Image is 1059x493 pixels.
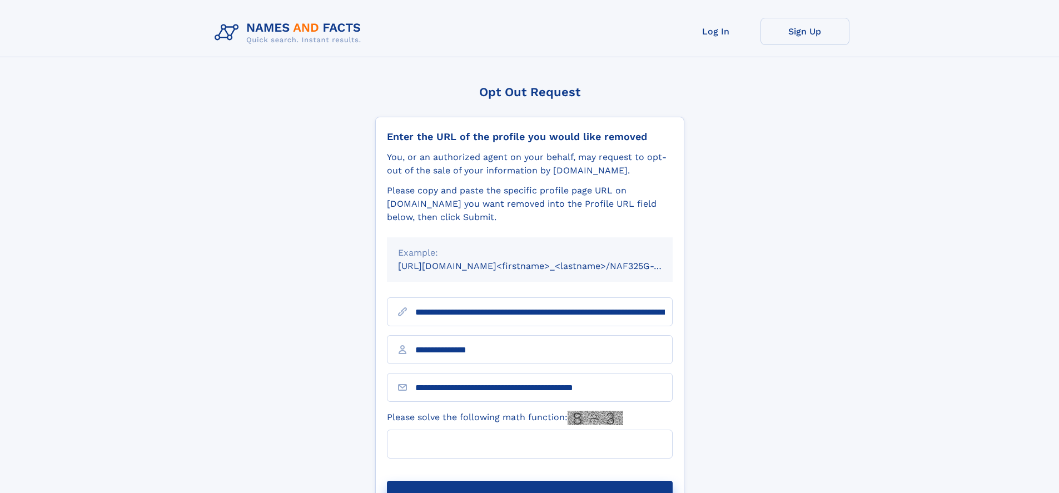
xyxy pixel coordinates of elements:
[398,261,694,271] small: [URL][DOMAIN_NAME]<firstname>_<lastname>/NAF325G-xxxxxxxx
[387,131,673,143] div: Enter the URL of the profile you would like removed
[387,411,623,425] label: Please solve the following math function:
[398,246,662,260] div: Example:
[387,184,673,224] div: Please copy and paste the specific profile page URL on [DOMAIN_NAME] you want removed into the Pr...
[672,18,760,45] a: Log In
[387,151,673,177] div: You, or an authorized agent on your behalf, may request to opt-out of the sale of your informatio...
[375,85,684,99] div: Opt Out Request
[760,18,849,45] a: Sign Up
[210,18,370,48] img: Logo Names and Facts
